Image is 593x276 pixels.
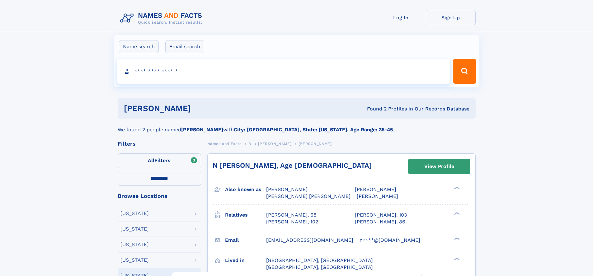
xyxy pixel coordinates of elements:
[124,105,279,112] h1: [PERSON_NAME]
[453,257,460,261] div: ❯
[266,193,351,199] span: [PERSON_NAME] [PERSON_NAME]
[355,212,407,218] a: [PERSON_NAME], 103
[118,141,201,147] div: Filters
[266,237,353,243] span: [EMAIL_ADDRESS][DOMAIN_NAME]
[120,258,149,263] div: [US_STATE]
[355,218,405,225] a: [PERSON_NAME], 86
[426,10,476,25] a: Sign Up
[279,105,469,112] div: Found 2 Profiles In Our Records Database
[258,140,291,147] a: [PERSON_NAME]
[266,218,318,225] a: [PERSON_NAME], 102
[376,10,426,25] a: Log In
[248,142,251,146] span: B
[453,59,476,84] button: Search Button
[248,140,251,147] a: B
[118,10,207,27] img: Logo Names and Facts
[299,142,332,146] span: [PERSON_NAME]
[266,264,373,270] span: [GEOGRAPHIC_DATA], [GEOGRAPHIC_DATA]
[117,59,450,84] input: search input
[118,153,201,168] label: Filters
[225,184,266,195] h3: Also known as
[225,210,266,220] h3: Relatives
[258,142,291,146] span: [PERSON_NAME]
[424,159,454,174] div: View Profile
[234,127,393,133] b: City: [GEOGRAPHIC_DATA], State: [US_STATE], Age Range: 35-45
[408,159,470,174] a: View Profile
[453,211,460,215] div: ❯
[148,157,154,163] span: All
[355,186,396,192] span: [PERSON_NAME]
[119,40,159,53] label: Name search
[266,186,308,192] span: [PERSON_NAME]
[266,257,373,263] span: [GEOGRAPHIC_DATA], [GEOGRAPHIC_DATA]
[213,161,372,169] a: N [PERSON_NAME], Age [DEMOGRAPHIC_DATA]
[207,140,242,147] a: Names and Facts
[120,211,149,216] div: [US_STATE]
[165,40,204,53] label: Email search
[453,186,460,190] div: ❯
[181,127,223,133] b: [PERSON_NAME]
[266,212,317,218] a: [PERSON_NAME], 68
[453,236,460,241] div: ❯
[357,193,398,199] span: [PERSON_NAME]
[120,227,149,232] div: [US_STATE]
[118,119,476,133] div: We found 2 people named with .
[120,242,149,247] div: [US_STATE]
[225,255,266,266] h3: Lived in
[225,235,266,246] h3: Email
[118,193,201,199] div: Browse Locations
